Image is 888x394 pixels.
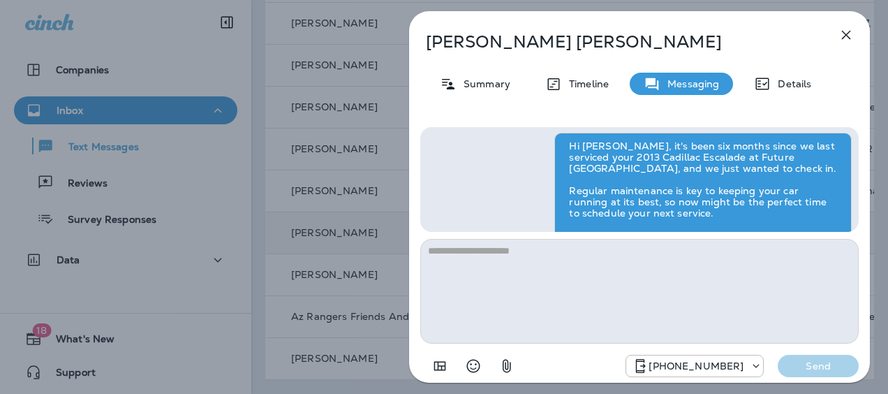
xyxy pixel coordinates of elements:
p: Timeline [562,78,609,89]
p: [PHONE_NUMBER] [649,360,743,372]
p: Details [771,78,811,89]
button: Select an emoji [459,352,487,380]
p: Messaging [660,78,719,89]
p: Summary [457,78,510,89]
div: Hi [PERSON_NAME], it's been six months since we last serviced your 2013 Cadillac Escalade at Futu... [554,133,852,260]
button: Add in a premade template [426,352,454,380]
p: [PERSON_NAME] [PERSON_NAME] [426,32,807,52]
div: +1 (928) 232-1970 [626,358,763,374]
